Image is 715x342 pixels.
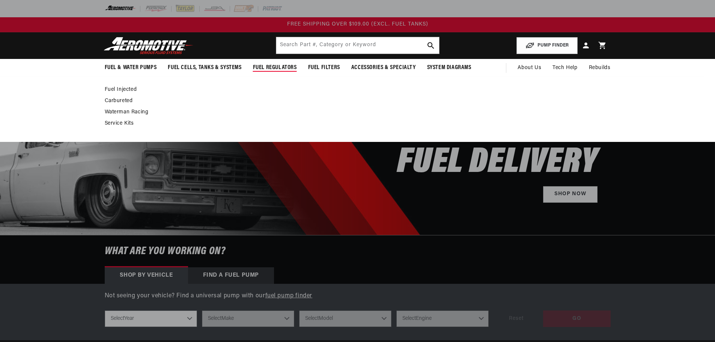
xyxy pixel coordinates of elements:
[168,64,241,72] span: Fuel Cells, Tanks & Systems
[351,64,416,72] span: Accessories & Specialty
[333,116,597,179] h2: SHOP BEST SELLING FUEL DELIVERY
[512,59,547,77] a: About Us
[396,310,489,327] select: Engine
[308,64,340,72] span: Fuel Filters
[162,59,247,77] summary: Fuel Cells, Tanks & Systems
[105,267,188,284] div: Shop by vehicle
[105,109,603,116] a: Waterman Racing
[102,37,196,54] img: Aeromotive
[303,59,346,77] summary: Fuel Filters
[105,98,603,104] a: Carbureted
[105,291,611,301] p: Not seeing your vehicle? Find a universal pump with our
[552,64,577,72] span: Tech Help
[86,235,629,267] h6: What are you working on?
[583,59,616,77] summary: Rebuilds
[188,267,274,284] div: Find a Fuel Pump
[276,37,439,54] input: Search by Part Number, Category or Keyword
[516,37,578,54] button: PUMP FINDER
[265,293,313,299] a: fuel pump finder
[105,120,603,127] a: Service Kits
[423,37,439,54] button: search button
[99,59,163,77] summary: Fuel & Water Pumps
[202,310,294,327] select: Make
[247,59,303,77] summary: Fuel Regulators
[589,64,611,72] span: Rebuilds
[543,186,598,203] a: Shop Now
[287,21,428,27] span: FREE SHIPPING OVER $109.00 (EXCL. FUEL TANKS)
[427,64,471,72] span: System Diagrams
[421,59,477,77] summary: System Diagrams
[105,310,197,327] select: Year
[547,59,583,77] summary: Tech Help
[299,310,391,327] select: Model
[346,59,421,77] summary: Accessories & Specialty
[105,86,603,93] a: Fuel Injected
[518,65,541,71] span: About Us
[105,64,157,72] span: Fuel & Water Pumps
[253,64,297,72] span: Fuel Regulators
